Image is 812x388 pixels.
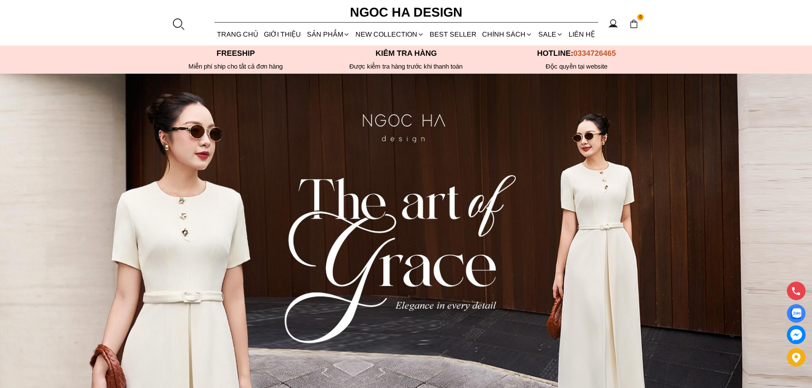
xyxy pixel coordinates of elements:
[491,63,662,70] h6: Độc quyền tại website
[535,23,566,46] a: SALE
[376,49,437,57] font: Kiểm tra hàng
[261,23,304,46] a: GIỚI THIỆU
[480,23,535,46] div: Chính sách
[491,49,662,58] p: Hotline:
[566,23,598,46] a: LIÊN HỆ
[321,63,491,70] p: Được kiểm tra hàng trước khi thanh toán
[573,49,616,57] span: 0334726465
[787,325,806,344] a: messenger
[427,23,480,46] a: BEST SELLER
[787,304,806,323] a: Display image
[791,308,801,319] img: Display image
[214,23,261,46] a: TRANG CHỦ
[150,63,321,70] div: Miễn phí ship cho tất cả đơn hàng
[629,19,639,29] img: img-CART-ICON-ksit0nf1
[637,14,644,21] span: 0
[150,49,321,58] p: Freeship
[342,2,470,23] a: Ngoc Ha Design
[304,23,353,46] div: SẢN PHẨM
[353,23,427,46] a: NEW COLLECTION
